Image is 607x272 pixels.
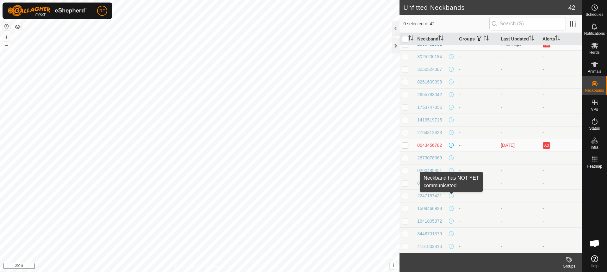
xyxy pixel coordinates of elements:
td: - [456,164,498,177]
div: 0260485851 [417,167,442,174]
span: - [501,244,502,249]
th: Groups [456,33,498,45]
span: - [501,67,502,72]
span: - [501,231,502,236]
div: 0261609398 [417,79,442,85]
td: - [456,101,498,114]
div: 1753747855 [417,104,442,111]
span: - [501,79,502,84]
p-sorticon: Activate to sort [408,36,413,41]
div: 0268491645 [417,180,442,187]
span: 42 [568,3,575,12]
td: - [540,88,582,101]
span: Notifications [584,32,605,35]
p-sorticon: Activate to sort [555,36,560,41]
td: - [456,151,498,164]
td: - [456,215,498,227]
span: - [501,219,502,224]
td: - [540,126,582,139]
td: - [456,114,498,126]
button: Reset Map [3,23,10,30]
a: Privacy Policy [175,264,199,269]
input: Search (S) [489,17,566,30]
th: Alerts [540,33,582,45]
div: Open chat [585,234,604,253]
td: - [456,189,498,202]
span: Heatmap [587,164,602,168]
div: 1641805372 [417,218,442,225]
div: 3050524307 [417,66,442,73]
td: - [540,50,582,63]
span: - [501,130,502,135]
td: - [540,151,582,164]
td: - [540,240,582,253]
button: Ad [543,142,550,149]
td: - [540,215,582,227]
td: - [540,202,582,215]
span: - [501,206,502,211]
div: 0643456782 [417,142,442,149]
td: - [540,114,582,126]
td: - [456,63,498,76]
span: - [501,92,502,97]
div: 4161802810 [417,243,442,250]
span: Herds [589,51,599,54]
td: - [456,50,498,63]
span: Oct 7, 2025 at 9:52 AM [501,143,515,148]
span: - [501,181,502,186]
th: Neckband [415,33,456,45]
div: 3025206184 [417,53,442,60]
button: i [390,262,397,269]
span: - [501,117,502,122]
span: - [501,155,502,160]
span: Status [589,127,600,130]
button: – [3,41,10,49]
td: - [540,63,582,76]
a: Contact Us [206,264,225,269]
div: Groups [556,263,582,269]
td: - [456,139,498,151]
td: - [456,88,498,101]
span: Oct 9, 2025 at 3:22 PM [501,41,521,46]
span: - [501,193,502,198]
div: 1419519715 [417,117,442,123]
td: - [456,240,498,253]
td: - [540,101,582,114]
span: 0 selected of 42 [403,21,489,27]
span: VPs [591,108,598,111]
td: - [456,76,498,88]
span: Help [591,264,598,268]
h2: Unfitted Neckbands [403,4,568,11]
button: Map Layers [14,23,22,31]
td: - [456,177,498,189]
span: - [501,54,502,59]
span: - [501,168,502,173]
span: - [501,105,502,110]
div: 2673078369 [417,155,442,161]
div: 2655783042 [417,91,442,98]
td: - [540,227,582,240]
div: 2247157421 [417,193,442,199]
td: - [540,164,582,177]
td: - [456,227,498,240]
img: Gallagher Logo [8,5,87,16]
div: 2764312623 [417,129,442,136]
th: Last Updated [498,33,540,45]
span: Animals [588,70,601,73]
span: RF [99,8,105,14]
td: - [456,126,498,139]
div: 3448701379 [417,231,442,237]
p-sorticon: Activate to sort [438,36,443,41]
td: - [540,189,582,202]
td: - [540,177,582,189]
div: 1509466928 [417,205,442,212]
span: Infra [591,145,598,149]
span: i [393,263,394,268]
button: + [3,33,10,41]
a: Help [582,253,607,270]
td: - [456,202,498,215]
p-sorticon: Activate to sort [484,36,489,41]
span: Neckbands [585,89,604,92]
span: Schedules [585,13,603,16]
td: - [540,76,582,88]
